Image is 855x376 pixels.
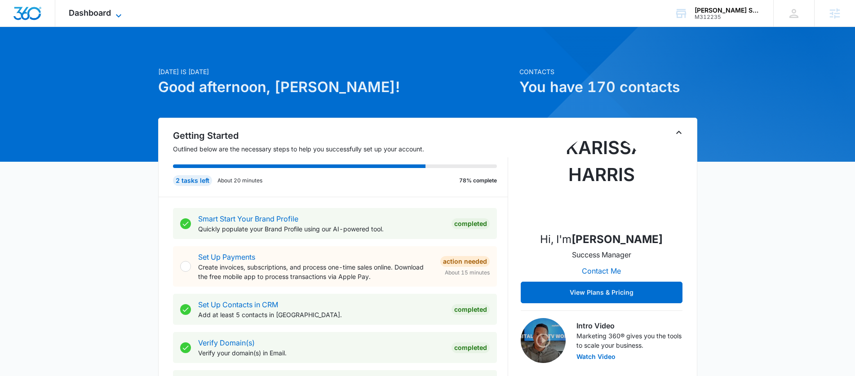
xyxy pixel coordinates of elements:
p: [DATE] is [DATE] [158,67,514,76]
img: Karissa Harris [557,134,647,224]
p: Create invoices, subscriptions, and process one-time sales online. Download the free mobile app t... [198,262,433,281]
p: Success Manager [572,249,631,260]
button: Toggle Collapse [673,127,684,138]
div: 2 tasks left [173,175,212,186]
div: Completed [452,342,490,353]
div: account name [695,7,760,14]
div: Completed [452,218,490,229]
p: Hi, I'm [540,231,663,248]
span: Dashboard [69,8,111,18]
p: Marketing 360® gives you the tools to scale your business. [576,331,682,350]
button: Contact Me [573,260,630,282]
p: Contacts [519,67,697,76]
h3: Intro Video [576,320,682,331]
a: Set Up Payments [198,252,255,261]
h2: Getting Started [173,129,508,142]
div: Action Needed [440,256,490,267]
div: Completed [452,304,490,315]
button: View Plans & Pricing [521,282,682,303]
a: Set Up Contacts in CRM [198,300,278,309]
span: About 15 minutes [445,269,490,277]
p: Quickly populate your Brand Profile using our AI-powered tool. [198,224,444,234]
a: Verify Domain(s) [198,338,255,347]
p: 78% complete [459,177,497,185]
p: Verify your domain(s) in Email. [198,348,444,358]
img: Intro Video [521,318,566,363]
h1: Good afternoon, [PERSON_NAME]! [158,76,514,98]
p: Add at least 5 contacts in [GEOGRAPHIC_DATA]. [198,310,444,319]
p: About 20 minutes [217,177,262,185]
strong: [PERSON_NAME] [571,233,663,246]
h1: You have 170 contacts [519,76,697,98]
p: Outlined below are the necessary steps to help you successfully set up your account. [173,144,508,154]
a: Smart Start Your Brand Profile [198,214,298,223]
div: account id [695,14,760,20]
button: Watch Video [576,354,616,360]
